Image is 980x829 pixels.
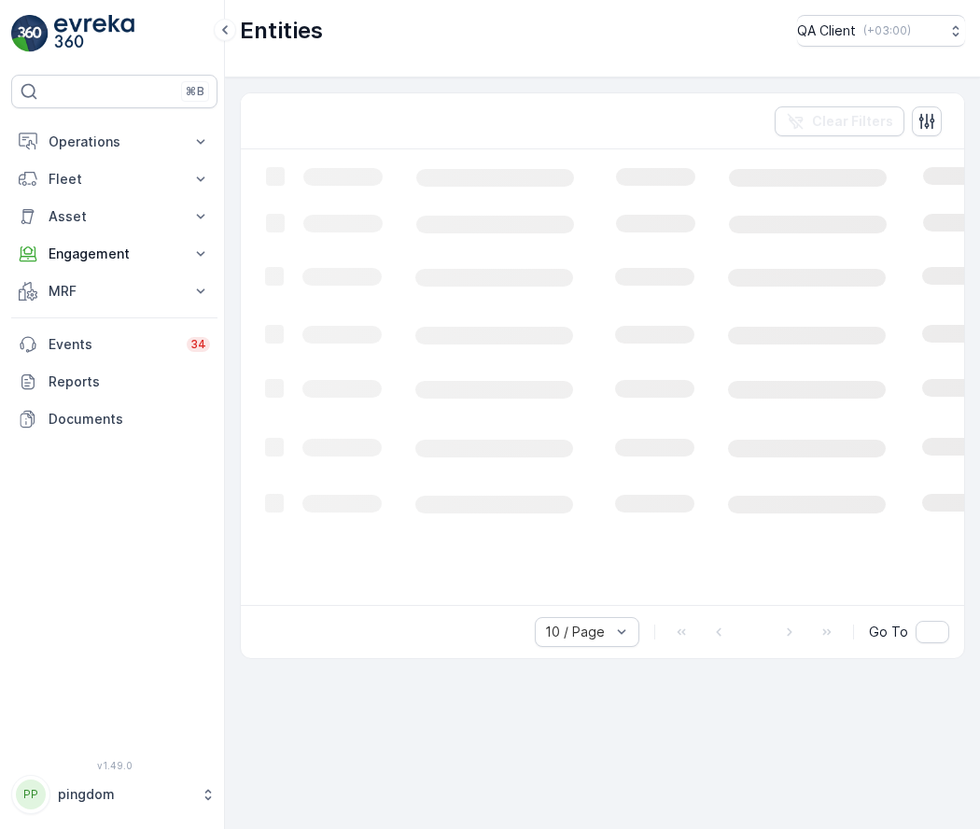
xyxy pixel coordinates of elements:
button: PPpingdom [11,775,217,814]
p: QA Client [797,21,856,40]
p: Operations [49,133,180,151]
p: Reports [49,372,210,391]
a: Documents [11,400,217,438]
button: QA Client(+03:00) [797,15,965,47]
p: Events [49,335,175,354]
a: Events34 [11,326,217,363]
button: Engagement [11,235,217,273]
a: Reports [11,363,217,400]
button: Asset [11,198,217,235]
button: Operations [11,123,217,161]
p: 34 [190,337,206,352]
p: Documents [49,410,210,429]
button: Fleet [11,161,217,198]
span: Go To [869,623,908,641]
p: MRF [49,282,180,301]
p: Entities [240,16,323,46]
p: ⌘B [186,84,204,99]
p: Clear Filters [812,112,893,131]
button: Clear Filters [775,106,904,136]
div: PP [16,780,46,809]
button: MRF [11,273,217,310]
p: Engagement [49,245,180,263]
p: Fleet [49,170,180,189]
p: ( +03:00 ) [863,23,911,38]
span: v 1.49.0 [11,760,217,771]
img: logo_light-DOdMpM7g.png [54,15,134,52]
p: pingdom [58,785,191,804]
p: Asset [49,207,180,226]
img: logo [11,15,49,52]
